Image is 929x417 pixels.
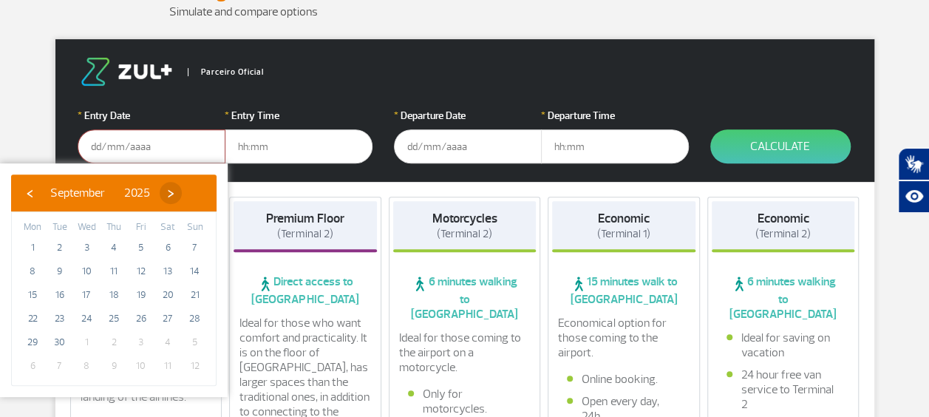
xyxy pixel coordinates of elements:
span: 25 [102,307,126,330]
th: weekday [73,220,101,236]
span: 6 minutes walking to [GEOGRAPHIC_DATA] [393,274,537,322]
span: 27 [156,307,180,330]
span: 30 [48,330,72,354]
span: 8 [75,354,98,378]
span: 9 [48,260,72,283]
button: September [41,182,115,204]
span: 11 [156,354,180,378]
span: 7 [183,236,207,260]
span: (Terminal 1) [597,227,650,241]
span: 2 [102,330,126,354]
span: 15 minutes walk to [GEOGRAPHIC_DATA] [552,274,695,307]
span: 14 [183,260,207,283]
p: Simulate and compare options [169,3,760,21]
span: 13 [156,260,180,283]
span: 15 [21,283,44,307]
button: ‹ [18,182,41,204]
span: 1 [75,330,98,354]
th: weekday [154,220,182,236]
span: 3 [129,330,153,354]
span: Direct access to [GEOGRAPHIC_DATA] [234,274,377,307]
label: Departure Date [394,108,542,123]
p: Ideal for those coming to the airport on a motorcycle. [399,330,531,375]
input: hh:mm [225,129,372,163]
th: weekday [19,220,47,236]
strong: Economic [758,211,809,226]
li: Ideal for saving on vacation [726,330,840,360]
span: 5 [129,236,153,260]
span: 6 minutes walking to [GEOGRAPHIC_DATA] [712,274,855,322]
li: Online booking. [567,372,681,387]
span: 26 [129,307,153,330]
div: Plugin de acessibilidade da Hand Talk. [898,148,929,213]
span: 12 [183,354,207,378]
span: 4 [102,236,126,260]
th: weekday [47,220,74,236]
span: (Terminal 2) [437,227,492,241]
li: 24 hour free van service to Terminal 2 [726,367,840,412]
button: Calculate [710,129,851,163]
input: dd/mm/aaaa [78,129,225,163]
bs-datepicker-navigation-view: ​ ​ ​ [18,183,182,198]
span: 1 [21,236,44,260]
button: › [160,182,182,204]
th: weekday [181,220,208,236]
span: Parceiro Oficial [188,68,264,76]
span: 16 [48,283,72,307]
input: dd/mm/aaaa [394,129,542,163]
input: hh:mm [541,129,689,163]
th: weekday [101,220,128,236]
span: 18 [102,283,126,307]
label: Departure Time [541,108,689,123]
span: 9 [102,354,126,378]
span: (Terminal 2) [277,227,333,241]
span: 7 [48,354,72,378]
span: September [50,186,105,200]
span: 2 [48,236,72,260]
span: 29 [21,330,44,354]
strong: Economic [598,211,650,226]
button: Abrir recursos assistivos. [898,180,929,213]
span: 6 [21,354,44,378]
p: Economical option for those coming to the airport. [558,316,690,360]
strong: Motorcycles [432,211,497,226]
th: weekday [127,220,154,236]
li: Only for motorcycles. [408,387,522,416]
span: 5 [183,330,207,354]
span: 11 [102,260,126,283]
span: 23 [48,307,72,330]
span: 2025 [124,186,150,200]
span: 24 [75,307,98,330]
span: (Terminal 2) [755,227,811,241]
button: 2025 [115,182,160,204]
button: Abrir tradutor de língua de sinais. [898,148,929,180]
img: logo-zul.png [78,58,175,86]
strong: Premium Floor [266,211,344,226]
span: 6 [156,236,180,260]
span: 21 [183,283,207,307]
label: Entry Time [225,108,372,123]
span: 22 [21,307,44,330]
span: 19 [129,283,153,307]
span: 20 [156,283,180,307]
span: 4 [156,330,180,354]
span: 28 [183,307,207,330]
span: 3 [75,236,98,260]
span: 17 [75,283,98,307]
span: 10 [129,354,153,378]
span: 10 [75,260,98,283]
span: 8 [21,260,44,283]
span: 12 [129,260,153,283]
label: Entry Date [78,108,225,123]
